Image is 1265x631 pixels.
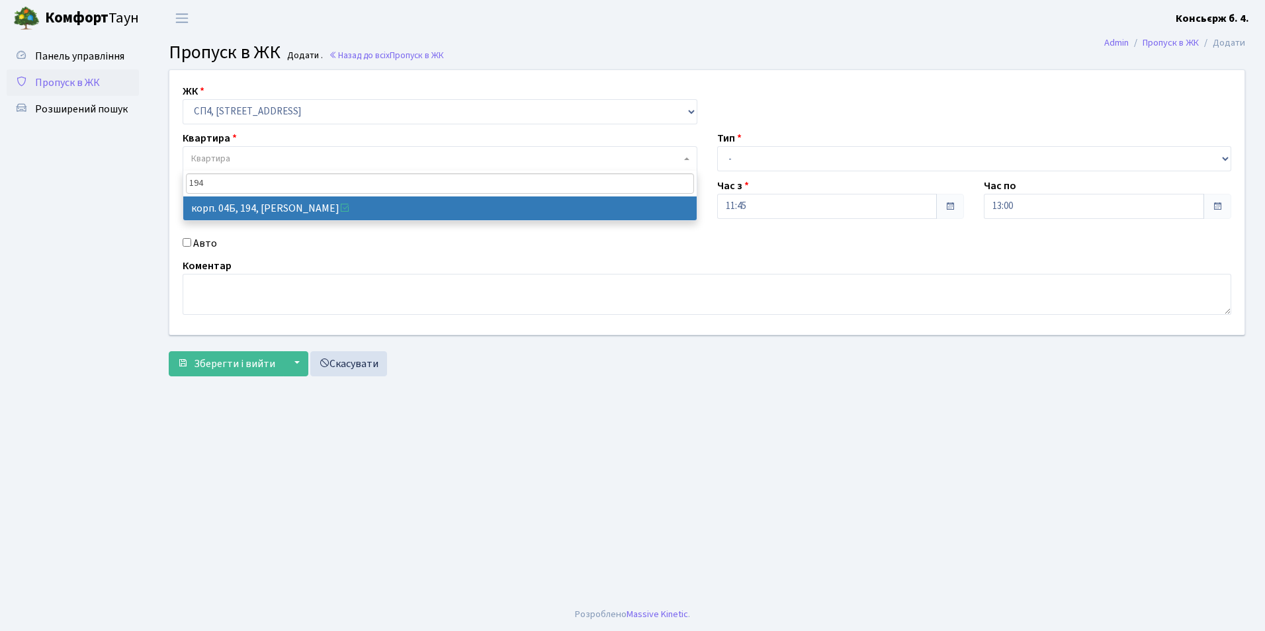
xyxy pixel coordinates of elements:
nav: breadcrumb [1084,29,1265,57]
span: Зберегти і вийти [194,357,275,371]
label: ЖК [183,83,204,99]
a: Admin [1104,36,1129,50]
button: Переключити навігацію [165,7,198,29]
span: Розширений пошук [35,102,128,116]
span: Пропуск в ЖК [35,75,100,90]
a: Консьєрж б. 4. [1176,11,1249,26]
b: Комфорт [45,7,109,28]
img: logo.png [13,5,40,32]
span: Пропуск в ЖК [169,39,281,65]
li: корп. 04Б, 194, [PERSON_NAME] [183,196,697,220]
span: Таун [45,7,139,30]
a: Назад до всіхПропуск в ЖК [329,49,444,62]
label: Коментар [183,258,232,274]
button: Зберегти і вийти [169,351,284,376]
label: Квартира [183,130,237,146]
span: Квартира [191,152,230,165]
span: Панель управління [35,49,124,63]
li: Додати [1199,36,1245,50]
label: Авто [193,235,217,251]
a: Скасувати [310,351,387,376]
label: Час з [717,178,749,194]
small: Додати . [284,50,323,62]
a: Пропуск в ЖК [7,69,139,96]
div: Розроблено . [575,607,690,622]
label: Тип [717,130,742,146]
a: Пропуск в ЖК [1143,36,1199,50]
a: Панель управління [7,43,139,69]
span: Пропуск в ЖК [390,49,444,62]
a: Massive Kinetic [627,607,688,621]
label: Час по [984,178,1016,194]
a: Розширений пошук [7,96,139,122]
